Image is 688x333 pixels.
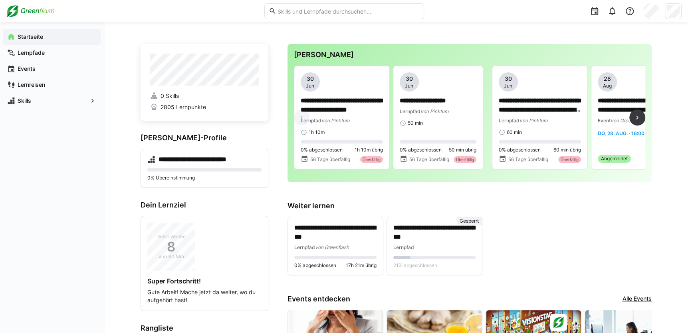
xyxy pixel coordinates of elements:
[508,156,548,163] span: 56 Tage überfällig
[519,118,547,124] span: von Pinktum
[294,244,315,250] span: Lernpfad
[141,134,268,142] h3: [PERSON_NAME]-Profile
[400,147,442,153] span: 0% abgeschlossen
[360,156,383,163] div: Überfällig
[420,108,448,114] span: von Pinktum
[499,147,541,153] span: 0% abgeschlossen
[454,156,476,163] div: Überfällig
[505,75,512,83] span: 30
[310,156,350,163] span: 56 Tage überfällig
[294,262,336,269] span: 0% abgeschlossen
[598,130,662,136] span: Do, 28. Aug. · 16:00 - 16:30
[276,8,419,15] input: Skills und Lernpfade durchsuchen…
[294,50,645,59] h3: [PERSON_NAME]
[287,201,652,210] h3: Weiter lernen
[601,156,628,162] span: Angemeldet
[301,147,343,153] span: 0% abgeschlossen
[287,295,350,303] h3: Events entdecken
[141,201,268,209] h3: Dein Lernziel
[393,262,437,269] span: 21% abgeschlossen
[147,175,262,181] p: 0% Übereinstimmung
[160,103,206,111] span: 2805 Lernpunkte
[147,277,262,285] h4: Super Fortschritt!
[150,92,259,100] a: 0 Skills
[160,92,178,100] span: 0 Skills
[147,288,262,304] p: Gute Arbeit! Mache jetzt da weiter, wo du aufgehört hast!
[553,147,581,153] span: 60 min übrig
[400,108,420,114] span: Lernpfad
[315,244,349,250] span: von Greenflash
[393,244,414,250] span: Lernpfad
[405,83,413,89] span: Jun
[504,83,512,89] span: Jun
[309,129,325,136] span: 1h 10m
[346,262,377,269] span: 17h 21m übrig
[307,75,314,83] span: 30
[499,118,519,124] span: Lernpfad
[507,129,522,136] span: 60 min
[141,324,268,333] h3: Rangliste
[408,120,423,126] span: 50 min
[306,83,314,89] span: Jun
[301,118,321,124] span: Lernpfad
[623,295,652,303] a: Alle Events
[406,75,413,83] span: 30
[321,118,349,124] span: von Pinktum
[603,83,612,89] span: Aug
[558,156,581,163] div: Überfällig
[449,147,476,153] span: 50 min übrig
[604,75,611,83] span: 28
[460,218,479,224] span: Gesperrt
[409,156,449,163] span: 56 Tage überfällig
[355,147,383,153] span: 1h 10m übrig
[611,118,644,124] span: von Greenflash
[598,118,611,124] span: Event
